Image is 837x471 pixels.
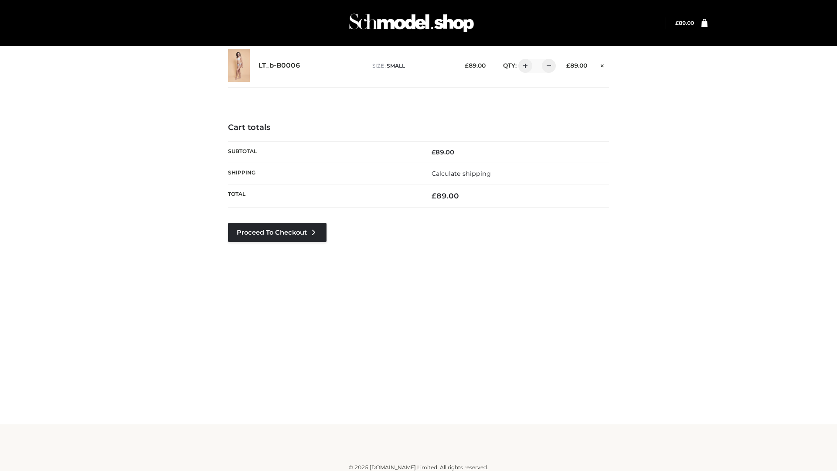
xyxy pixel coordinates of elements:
a: Proceed to Checkout [228,223,327,242]
a: LT_b-B0006 [259,61,300,70]
span: £ [432,148,436,156]
bdi: 89.00 [432,191,459,200]
a: Calculate shipping [432,170,491,177]
img: LT_b-B0006 - SMALL [228,49,250,82]
th: Subtotal [228,141,418,163]
p: size : [372,62,451,70]
bdi: 89.00 [675,20,694,26]
span: £ [465,62,469,69]
span: £ [675,20,679,26]
bdi: 89.00 [566,62,587,69]
span: £ [432,191,436,200]
th: Total [228,184,418,208]
a: £89.00 [675,20,694,26]
span: £ [566,62,570,69]
bdi: 89.00 [465,62,486,69]
span: SMALL [387,62,405,69]
a: Remove this item [596,59,609,70]
h4: Cart totals [228,123,609,133]
th: Shipping [228,163,418,184]
img: Schmodel Admin 964 [346,6,477,40]
div: QTY: [494,59,553,73]
bdi: 89.00 [432,148,454,156]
